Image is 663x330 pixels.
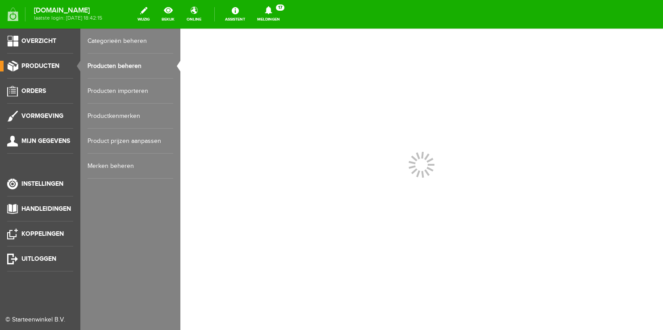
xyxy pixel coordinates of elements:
span: laatste login: [DATE] 18:42:15 [34,16,102,21]
strong: [DOMAIN_NAME] [34,8,102,13]
a: Producten beheren [88,54,173,79]
a: Categorieën beheren [88,29,173,54]
span: Overzicht [21,37,56,45]
span: Instellingen [21,180,63,188]
span: Handleidingen [21,205,71,213]
span: Vormgeving [21,112,63,120]
a: Merken beheren [88,154,173,179]
div: © Starteenwinkel B.V. [5,315,68,325]
a: Product prijzen aanpassen [88,129,173,154]
span: Producten [21,62,59,70]
span: Orders [21,87,46,95]
a: Producten importeren [88,79,173,104]
a: bekijk [156,4,180,24]
span: Mijn gegevens [21,137,70,145]
span: 17 [276,4,284,11]
a: Assistent [220,4,250,24]
a: Productkenmerken [88,104,173,129]
span: Uitloggen [21,255,56,263]
span: Koppelingen [21,230,64,238]
a: online [181,4,207,24]
a: Meldingen17 [252,4,285,24]
a: wijzig [132,4,155,24]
